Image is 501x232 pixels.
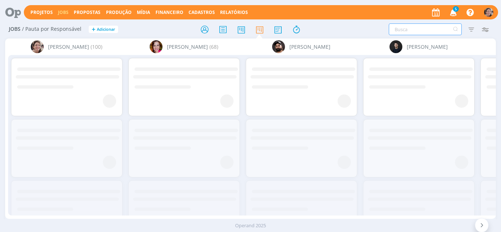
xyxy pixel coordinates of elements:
button: Relatórios [218,10,250,15]
span: Adicionar [97,27,115,32]
img: A [484,8,493,17]
img: A [31,40,44,53]
button: Mídia [135,10,152,15]
a: Mídia [137,9,150,15]
img: C [390,40,402,53]
span: Cadastros [189,9,215,15]
span: Propostas [74,9,100,15]
button: Cadastros [186,10,217,15]
span: / Pauta por Responsável [22,26,81,32]
a: Projetos [30,9,53,15]
span: [PERSON_NAME] [167,43,208,51]
span: [PERSON_NAME] [407,43,448,51]
a: Produção [106,9,132,15]
a: Jobs [58,9,69,15]
button: Propostas [72,10,103,15]
span: Jobs [9,26,21,32]
img: B [272,40,285,53]
a: Financeiro [156,9,183,15]
span: [PERSON_NAME] [289,43,330,51]
span: [PERSON_NAME] [48,43,89,51]
button: Jobs [56,10,71,15]
button: Financeiro [153,10,186,15]
button: Produção [104,10,134,15]
button: +Adicionar [89,26,118,33]
button: 5 [445,6,460,19]
span: 5 [453,6,459,12]
a: Relatórios [220,9,248,15]
span: + [92,26,95,33]
img: B [150,40,162,53]
input: Busca [389,23,462,35]
span: (68) [209,43,218,51]
span: (100) [91,43,102,51]
button: Projetos [28,10,55,15]
button: A [484,6,494,19]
